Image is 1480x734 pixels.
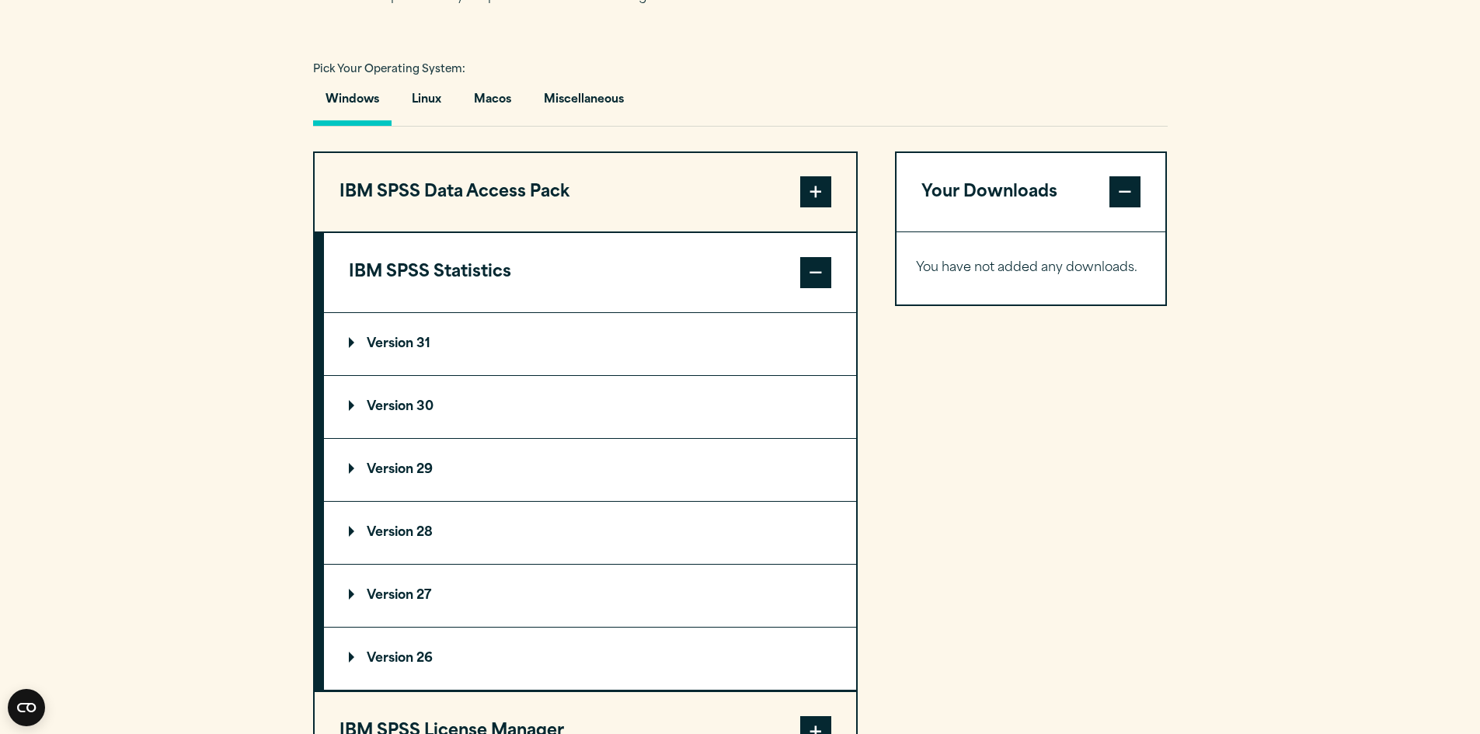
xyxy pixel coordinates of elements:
[324,313,856,375] summary: Version 31
[349,652,433,665] p: Version 26
[315,153,856,232] button: IBM SPSS Data Access Pack
[399,82,454,126] button: Linux
[324,628,856,690] summary: Version 26
[324,312,856,691] div: IBM SPSS Statistics
[313,82,392,126] button: Windows
[461,82,524,126] button: Macos
[897,153,1166,232] button: Your Downloads
[313,64,465,75] span: Pick Your Operating System:
[8,689,45,726] button: Open CMP widget
[897,231,1166,304] div: Your Downloads
[324,233,856,312] button: IBM SPSS Statistics
[531,82,636,126] button: Miscellaneous
[349,338,430,350] p: Version 31
[324,376,856,438] summary: Version 30
[349,464,433,476] p: Version 29
[324,439,856,501] summary: Version 29
[324,502,856,564] summary: Version 28
[349,590,431,602] p: Version 27
[324,565,856,627] summary: Version 27
[349,401,434,413] p: Version 30
[349,527,433,539] p: Version 28
[916,257,1147,280] p: You have not added any downloads.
